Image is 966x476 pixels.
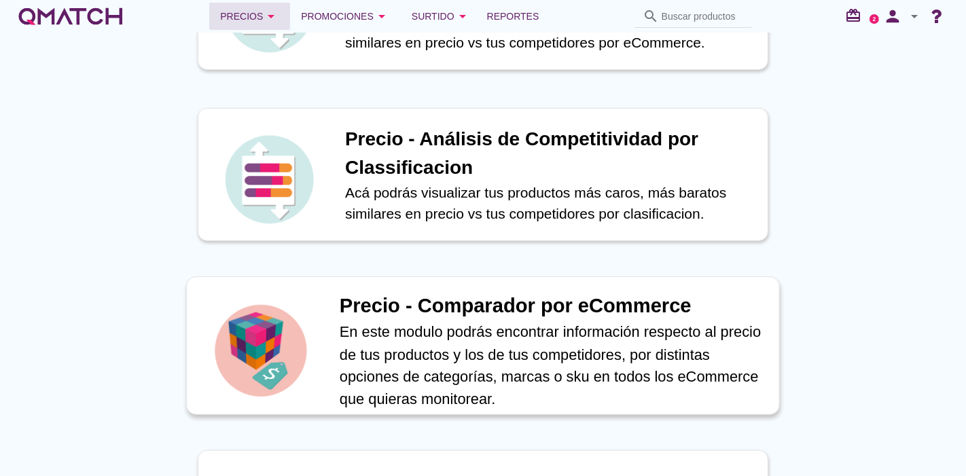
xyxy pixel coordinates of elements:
text: 2 [873,16,876,22]
i: person [879,7,906,26]
a: 2 [870,14,879,24]
img: icon [221,132,317,227]
div: Surtido [412,8,471,24]
p: Acá podrás visualizar tus productos más caros, más baratos similares en precio vs tus competidore... [345,182,754,225]
input: Buscar productos [662,5,745,27]
a: iconPrecio - Comparador por eCommerceEn este modulo podrás encontrar información respecto al prec... [179,279,787,412]
button: Promociones [290,3,401,30]
button: Precios [209,3,290,30]
img: icon [211,301,310,400]
i: arrow_drop_down [454,8,471,24]
p: En este modulo podrás encontrar información respecto al precio de tus productos y los de tus comp... [340,321,765,410]
div: Promociones [301,8,390,24]
i: redeem [845,7,867,24]
a: Reportes [482,3,545,30]
a: white-qmatch-logo [16,3,125,30]
i: arrow_drop_down [263,8,279,24]
span: Reportes [487,8,539,24]
i: arrow_drop_down [374,8,390,24]
button: Surtido [401,3,482,30]
a: iconPrecio - Análisis de Competitividad por ClassificacionAcá podrás visualizar tus productos más... [179,108,787,241]
h1: Precio - Comparador por eCommerce [340,291,765,321]
h1: Precio - Análisis de Competitividad por Classificacion [345,125,754,182]
div: Precios [220,8,279,24]
i: search [643,8,659,24]
i: arrow_drop_down [906,8,923,24]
